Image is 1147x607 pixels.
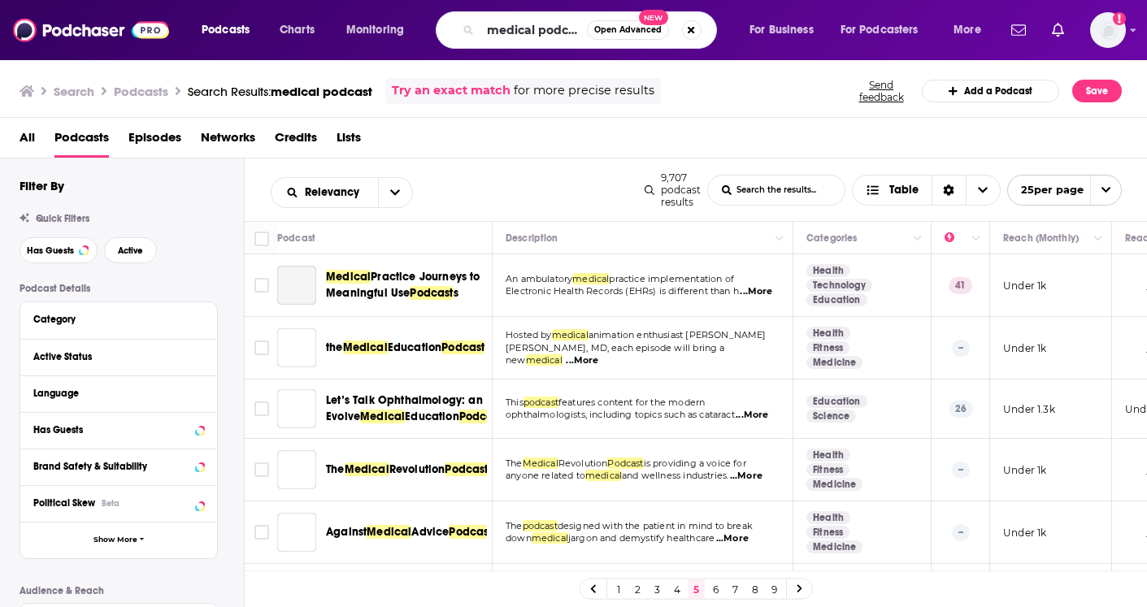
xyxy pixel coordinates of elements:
h3: Podcasts [114,84,168,99]
span: Table [889,184,919,196]
a: 4 [669,579,685,599]
button: open menu [1007,175,1122,206]
a: Health [806,511,850,524]
button: open menu [190,17,271,43]
a: Fitness [806,341,849,354]
span: Practice Journeys to Meaningful Use [326,270,480,300]
div: Brand Safety & Suitability [33,461,190,472]
span: Quick Filters [36,213,89,224]
a: Medical Practice Journeys to Meaningful Use Podcasts [277,266,316,305]
span: medical [572,273,609,284]
span: medical [585,470,622,481]
div: Has Guests [33,424,190,436]
p: Under 1.3k [1003,402,1055,416]
a: the Medical Education Podcast [277,328,316,367]
button: open menu [335,17,425,43]
span: The [506,457,523,469]
div: Description [506,228,558,248]
a: Show notifications dropdown [1045,16,1071,44]
span: Medical [523,457,558,469]
span: Podcast [607,457,643,469]
span: Medical [360,410,405,423]
a: Credits [275,124,317,158]
span: ...More [566,354,598,367]
span: medical podcast [271,84,372,99]
button: open menu [942,17,1001,43]
button: Choose View [852,175,1001,206]
a: Education [806,293,867,306]
span: Against [326,525,367,539]
a: 9 [767,579,783,599]
a: 2 [630,579,646,599]
a: theMedicalEducationPodcast [326,340,484,356]
span: Education [388,340,442,354]
span: Open Advanced [594,26,662,34]
span: The [326,462,345,476]
a: 1 [610,579,627,599]
span: Medical [345,462,389,476]
a: 5 [689,579,705,599]
div: Search podcasts, credits, & more... [451,11,732,49]
svg: Add a profile image [1113,12,1126,25]
a: Brand Safety & Suitability [33,456,204,476]
button: Has Guests [20,237,98,263]
span: Toggle select row [254,340,269,355]
span: The [506,520,523,531]
a: Health [806,449,850,462]
span: ...More [730,470,762,483]
a: Medicine [806,356,862,369]
input: Search podcasts, credits, & more... [480,17,587,43]
button: Send feedback [854,78,909,104]
span: 25 per page [1008,177,1084,202]
span: Podcast [441,340,484,354]
button: Show profile menu [1090,12,1126,48]
p: 26 [949,401,973,417]
img: User Profile [1090,12,1126,48]
a: 3 [650,579,666,599]
span: medical [526,354,563,366]
span: Let’s Talk Ophthalmology: an Evolve [326,393,483,423]
span: Logged in as SkyHorsePub35 [1090,12,1126,48]
a: Against Medical Advice Podcast [277,513,316,552]
p: Under 1k [1003,526,1046,540]
span: Toggle select row [254,278,269,293]
a: Show notifications dropdown [1005,16,1032,44]
button: Political SkewBeta [33,492,204,513]
span: Medical [367,525,411,539]
p: 41 [949,277,972,293]
span: Hosted by [506,329,552,340]
a: Let’s Talk Ophthalmology: an EvolveMedicalEducationPodcast [326,392,487,425]
a: Education [806,395,867,408]
a: Technology [806,279,872,292]
button: Column Actions [908,229,928,249]
span: and wellness industries. [622,470,728,481]
span: Political Skew [33,497,95,509]
span: Active [118,246,143,255]
div: Search Results: [188,84,372,99]
span: For Business [749,19,814,41]
a: The Medical Revolution Podcast [277,450,316,489]
p: Under 1k [1003,463,1046,477]
a: TheMedicalRevolutionPodcast [326,462,487,478]
span: New [639,10,668,25]
span: Podcasts [202,19,250,41]
button: Active [104,237,157,263]
span: Show More [93,535,137,544]
span: [PERSON_NAME], MD, each episode will bring a new [506,342,725,366]
a: Science [806,410,856,423]
p: Podcast Details [20,283,218,294]
h2: Choose List sort [271,177,413,208]
button: Active Status [33,346,204,366]
a: AgainstMedicalAdvicePodcast [326,524,487,540]
a: Health [806,264,850,277]
span: Medical [326,270,371,284]
span: designed with the patient in mind to break [558,520,753,531]
p: -- [952,524,970,540]
a: 8 [747,579,763,599]
div: Active Status [33,351,193,362]
p: Under 1k [1003,341,1046,355]
span: Education [405,410,459,423]
span: for more precise results [514,81,654,100]
a: Fitness [806,463,849,476]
